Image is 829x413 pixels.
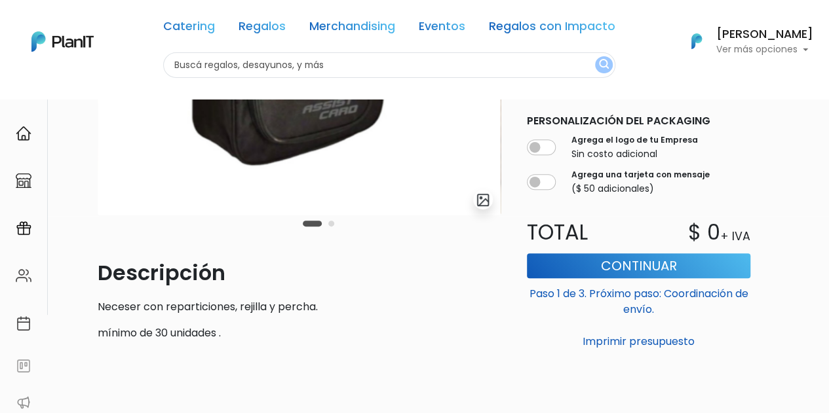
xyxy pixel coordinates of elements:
a: Eventos [419,21,465,37]
a: Catering [163,21,215,37]
img: PlanIt Logo [682,27,711,56]
img: calendar-87d922413cdce8b2cf7b7f5f62616a5cf9e4887200fb71536465627b3292af00.svg [16,315,31,331]
a: Merchandising [309,21,395,37]
p: Personalización del packaging [527,113,750,129]
img: partners-52edf745621dab592f3b2c58e3bca9d71375a7ef29c3b500c9f145b62cc070d4.svg [16,395,31,410]
img: search_button-432b6d5273f82d61273b3651a40e1bd1b912527efae98b1b7a1b2c0702e16a8d.svg [599,59,609,71]
img: gallery-light [476,192,491,207]
img: feedback-78b5a0c8f98aac82b08bfc38622c3050aee476f2c9584af64705fc4e61158814.svg [16,358,31,374]
img: PlanIt Logo [31,31,94,52]
label: Agrega el logo de tu Empresa [571,134,698,146]
p: Paso 1 de 3. Próximo paso: Coordinación de envío. [527,281,750,317]
button: Continuar [527,253,750,278]
p: $ 0 [688,217,720,248]
p: mínimo de 30 unidades . [98,325,501,341]
p: Descripción [98,257,501,289]
img: marketplace-4ceaa7011d94191e9ded77b95e3339b90024bf715f7c57f8cf31f2d8c509eaba.svg [16,173,31,189]
img: people-662611757002400ad9ed0e3c099ab2801c6687ba6c219adb57efc949bc21e19d.svg [16,268,31,283]
button: PlanIt Logo [PERSON_NAME] Ver más opciones [674,24,813,58]
div: Carousel Pagination [299,215,337,231]
p: Neceser con reparticiones, rejilla y percha. [98,299,501,315]
a: Regalos [239,21,286,37]
a: Regalos con Impacto [489,21,615,37]
p: Sin costo adicional [571,147,698,161]
p: + IVA [720,228,750,245]
input: Buscá regalos, desayunos, y más [163,52,615,78]
p: Total [519,217,639,248]
p: ($ 50 adicionales) [571,182,710,196]
div: ¿Necesitás ayuda? [67,12,189,38]
button: Carousel Page 2 [328,221,334,226]
button: Carousel Page 1 (Current Slide) [303,221,322,226]
label: Agrega una tarjeta con mensaje [571,169,710,181]
img: home-e721727adea9d79c4d83392d1f703f7f8bce08238fde08b1acbfd93340b81755.svg [16,126,31,141]
h6: [PERSON_NAME] [716,29,813,41]
img: campaigns-02234683943229c281be62815700db0a1741e53638e28bf9629b52c665b00959.svg [16,221,31,236]
p: Ver más opciones [716,45,813,54]
button: Imprimir presupuesto [527,331,750,353]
